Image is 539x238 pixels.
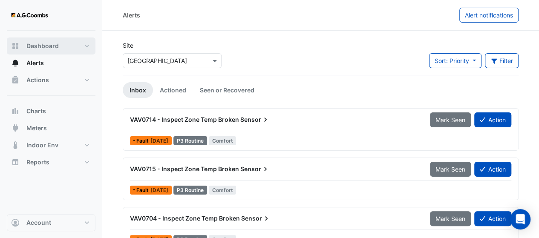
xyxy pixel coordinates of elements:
[136,188,150,193] span: Fault
[429,53,481,68] button: Sort: Priority
[26,158,49,166] span: Reports
[7,214,95,231] button: Account
[26,218,51,227] span: Account
[7,103,95,120] button: Charts
[173,186,207,195] div: P3 Routine
[130,215,240,222] span: VAV0704 - Inspect Zone Temp Broken
[465,11,513,19] span: Alert notifications
[474,211,511,226] button: Action
[7,137,95,154] button: Indoor Env
[136,138,150,143] span: Fault
[10,7,49,24] img: Company Logo
[11,76,20,84] app-icon: Actions
[11,42,20,50] app-icon: Dashboard
[459,8,519,23] button: Alert notifications
[130,116,239,123] span: VAV0714 - Inspect Zone Temp Broken
[209,186,236,195] span: Comfort
[26,124,47,132] span: Meters
[153,82,193,98] a: Actioned
[11,141,20,149] app-icon: Indoor Env
[510,209,530,229] div: Open Intercom Messenger
[150,187,168,193] span: Wed 10-Sep-2025 11:46 AEST
[474,162,511,177] button: Action
[485,53,519,68] button: Filter
[150,138,168,144] span: Wed 10-Sep-2025 12:46 AEST
[240,115,270,124] span: Sensor
[209,136,236,145] span: Comfort
[11,124,20,132] app-icon: Meters
[7,154,95,171] button: Reports
[11,158,20,166] app-icon: Reports
[435,215,465,222] span: Mark Seen
[123,41,133,50] label: Site
[26,59,44,67] span: Alerts
[11,59,20,67] app-icon: Alerts
[193,82,261,98] a: Seen or Recovered
[7,72,95,89] button: Actions
[173,136,207,145] div: P3 Routine
[241,214,271,223] span: Sensor
[430,112,471,127] button: Mark Seen
[26,76,49,84] span: Actions
[7,54,95,72] button: Alerts
[240,165,270,173] span: Sensor
[26,141,58,149] span: Indoor Env
[7,120,95,137] button: Meters
[430,211,471,226] button: Mark Seen
[435,166,465,173] span: Mark Seen
[430,162,471,177] button: Mark Seen
[474,112,511,127] button: Action
[26,42,59,50] span: Dashboard
[435,57,469,64] span: Sort: Priority
[123,82,153,98] a: Inbox
[130,165,239,172] span: VAV0715 - Inspect Zone Temp Broken
[11,107,20,115] app-icon: Charts
[7,37,95,54] button: Dashboard
[123,11,140,20] div: Alerts
[26,107,46,115] span: Charts
[435,116,465,123] span: Mark Seen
